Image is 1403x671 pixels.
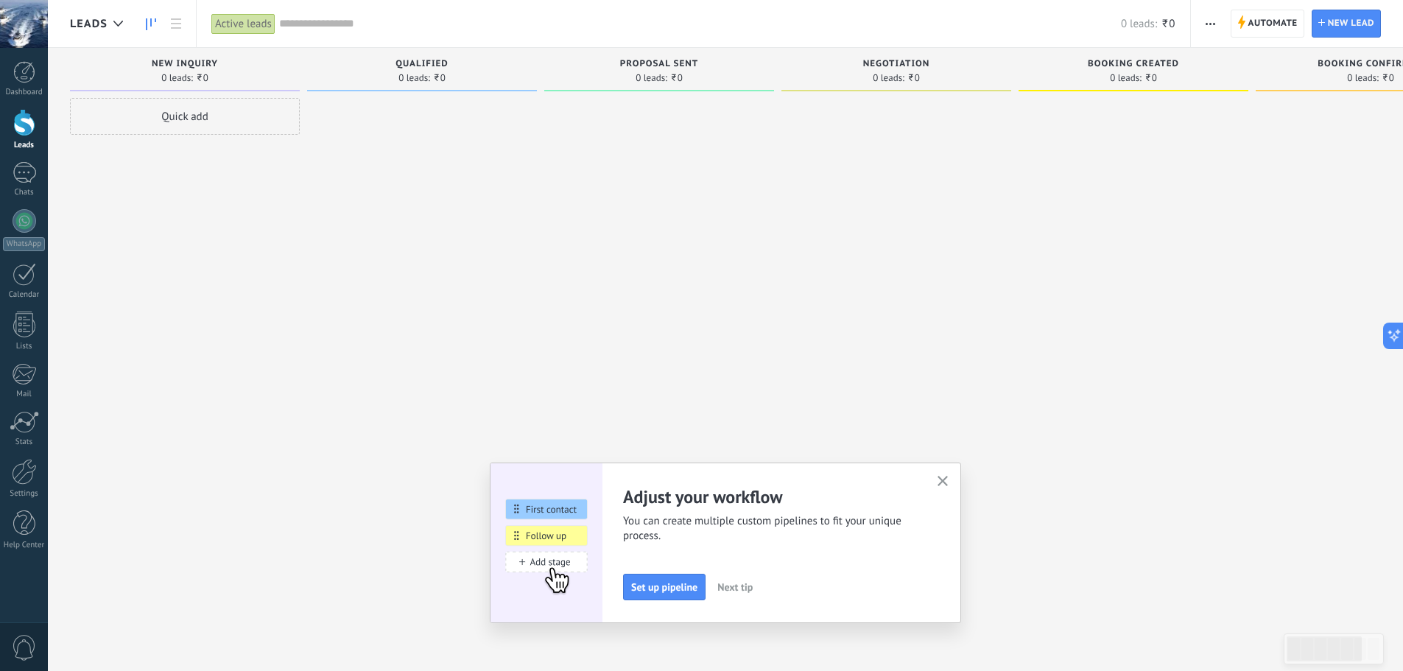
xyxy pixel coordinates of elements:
span: 0 leads: [636,74,667,82]
a: Leads [138,10,163,38]
span: ₹0 [670,74,683,82]
span: Qualified [395,59,449,69]
button: Set up pipeline [623,574,706,600]
div: New inquiry [77,59,292,71]
a: New lead [1312,10,1381,38]
button: More [1200,10,1221,38]
span: 0 leads: [161,74,193,82]
span: Leads [70,17,108,31]
div: Mail [3,390,46,399]
div: Booking created [1026,59,1241,71]
span: You can create multiple custom pipelines to fit your unique process. [623,514,919,544]
div: Qualified [314,59,530,71]
div: Active leads [211,13,275,35]
span: ₹0 [1382,74,1394,82]
span: New inquiry [152,59,218,69]
span: Negotiation [863,59,930,69]
span: 0 leads: [1347,74,1379,82]
span: ₹0 [907,74,920,82]
span: ₹0 [1161,17,1175,31]
div: Stats [3,438,46,447]
div: Lists [3,342,46,351]
a: Automate [1231,10,1304,38]
span: 0 leads: [1121,17,1157,31]
span: Next tip [717,582,753,592]
span: ₹0 [196,74,208,82]
div: Calendar [3,290,46,300]
h2: Adjust your workflow [623,485,919,508]
button: Next tip [711,576,759,598]
span: New lead [1328,10,1374,37]
span: Automate [1248,10,1298,37]
span: ₹0 [1144,74,1157,82]
div: WhatsApp [3,237,45,251]
div: Dashboard [3,88,46,97]
span: Booking created [1088,59,1179,69]
span: 0 leads: [873,74,904,82]
div: Chats [3,188,46,197]
span: 0 leads: [398,74,430,82]
div: Leads [3,141,46,150]
a: List [163,10,189,38]
div: Negotiation [789,59,1004,71]
span: 0 leads: [1110,74,1142,82]
div: Proposal sent [552,59,767,71]
span: Set up pipeline [631,582,697,592]
div: Help Center [3,541,46,550]
span: ₹0 [433,74,446,82]
div: Quick add [70,98,300,135]
div: Settings [3,489,46,499]
span: Proposal sent [620,59,698,69]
